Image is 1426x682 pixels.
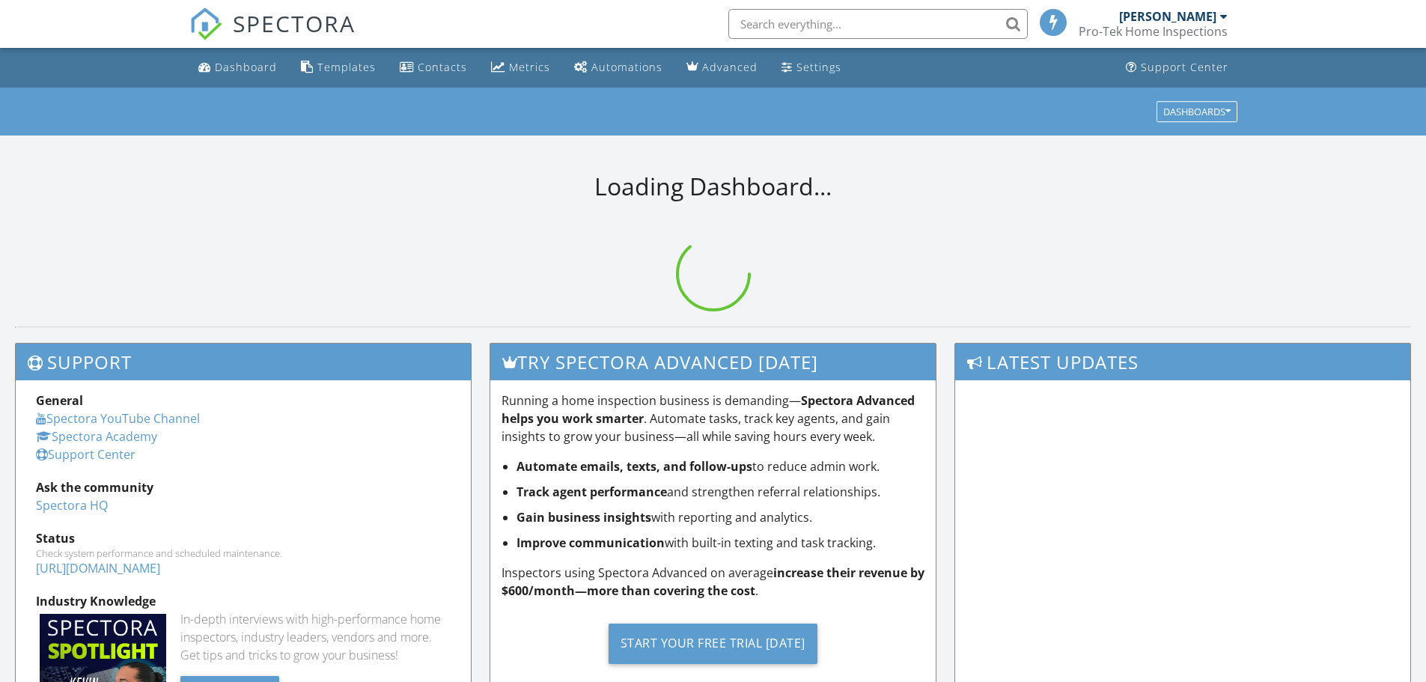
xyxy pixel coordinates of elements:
div: Check system performance and scheduled maintenance. [36,547,451,559]
div: Contacts [418,60,467,74]
a: Support Center [1120,54,1234,82]
a: Settings [776,54,847,82]
p: Inspectors using Spectora Advanced on average . [502,564,925,600]
div: Dashboard [215,60,277,74]
a: Start Your Free Trial [DATE] [502,612,925,675]
h3: Latest Updates [955,344,1410,380]
a: Support Center [36,446,135,463]
div: Settings [796,60,841,74]
a: Spectora YouTube Channel [36,410,200,427]
strong: increase their revenue by $600/month—more than covering the cost [502,564,924,599]
img: The Best Home Inspection Software - Spectora [189,7,222,40]
div: Ask the community [36,478,451,496]
h3: Try spectora advanced [DATE] [490,344,936,380]
p: Running a home inspection business is demanding— . Automate tasks, track key agents, and gain ins... [502,392,925,445]
strong: Automate emails, texts, and follow-ups [517,458,752,475]
strong: Spectora Advanced helps you work smarter [502,392,915,427]
li: to reduce admin work. [517,457,925,475]
a: [URL][DOMAIN_NAME] [36,560,160,576]
div: Advanced [702,60,758,74]
strong: General [36,392,83,409]
li: and strengthen referral relationships. [517,483,925,501]
strong: Gain business insights [517,509,651,526]
li: with reporting and analytics. [517,508,925,526]
div: Status [36,529,451,547]
h3: Support [16,344,471,380]
input: Search everything... [728,9,1028,39]
a: Advanced [680,54,764,82]
div: Metrics [509,60,550,74]
a: SPECTORA [189,20,356,52]
a: Spectora Academy [36,428,157,445]
div: Templates [317,60,376,74]
button: Dashboards [1157,101,1237,122]
a: Templates [295,54,382,82]
a: Spectora HQ [36,497,108,514]
div: In-depth interviews with high-performance home inspectors, industry leaders, vendors and more. Ge... [180,610,451,664]
div: Automations [591,60,662,74]
strong: Improve communication [517,535,665,551]
a: Metrics [485,54,556,82]
span: SPECTORA [233,7,356,39]
div: Start Your Free Trial [DATE] [609,624,817,664]
div: Dashboards [1163,106,1231,117]
div: Support Center [1141,60,1228,74]
a: Dashboard [192,54,283,82]
li: with built-in texting and task tracking. [517,534,925,552]
div: Industry Knowledge [36,592,451,610]
strong: Track agent performance [517,484,667,500]
div: [PERSON_NAME] [1119,9,1216,24]
a: Contacts [394,54,473,82]
div: Pro-Tek Home Inspections [1079,24,1228,39]
a: Automations (Basic) [568,54,668,82]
